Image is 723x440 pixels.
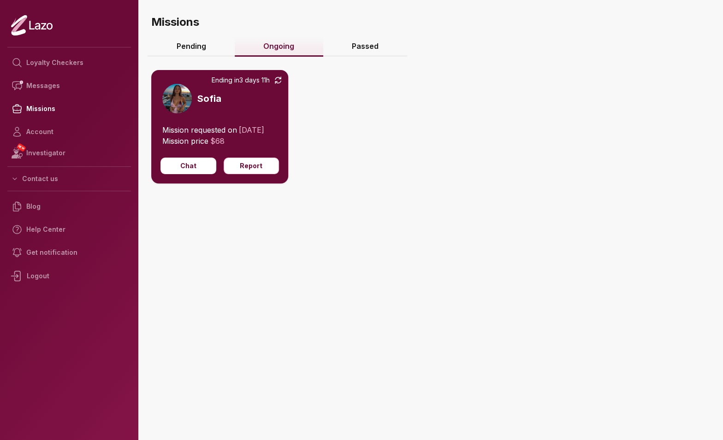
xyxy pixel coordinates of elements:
[162,136,208,146] span: Mission price
[7,241,131,264] a: Get notification
[16,143,26,152] span: NEW
[7,218,131,241] a: Help Center
[239,125,264,135] span: [DATE]
[212,76,270,85] span: Ending in 3 days 11h
[7,74,131,97] a: Messages
[7,195,131,218] a: Blog
[7,97,131,120] a: Missions
[235,37,323,57] a: Ongoing
[210,136,225,146] span: $ 68
[197,92,221,105] h3: Sofia
[7,143,131,163] a: NEWInvestigator
[162,84,192,113] img: e95392da-a99e-4a4c-be01-edee2d3bc412
[7,264,131,288] div: Logout
[323,37,408,57] a: Passed
[7,51,131,74] a: Loyalty Checkers
[7,120,131,143] a: Account
[224,158,279,174] button: Report
[7,170,131,187] button: Contact us
[162,125,237,135] span: Mission requested on
[148,37,235,57] a: Pending
[160,158,216,174] button: Chat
